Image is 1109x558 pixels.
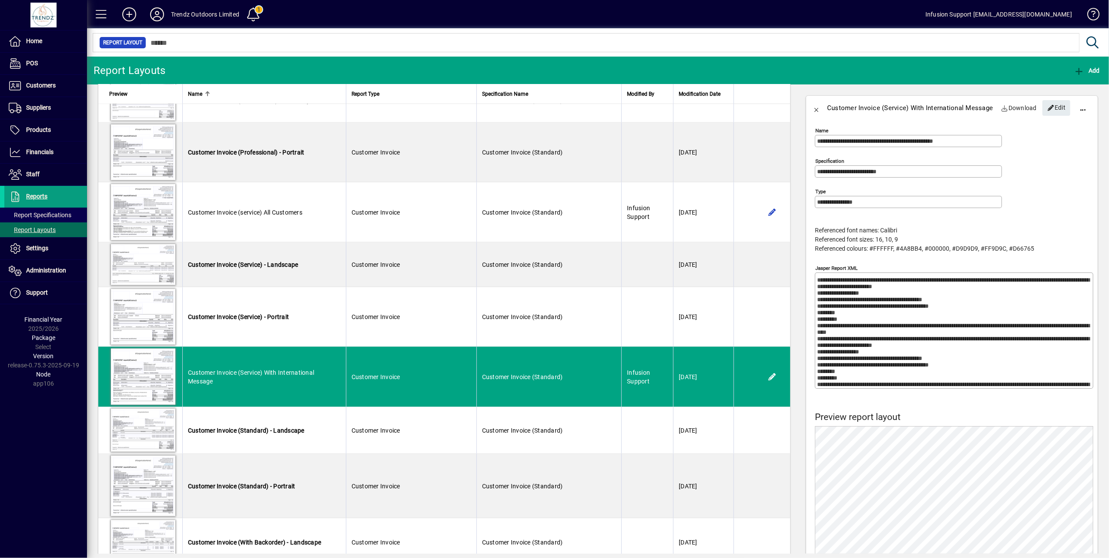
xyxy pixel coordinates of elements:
[352,483,400,490] span: Customer Invoice
[4,30,87,52] a: Home
[4,141,87,163] a: Financials
[188,89,341,99] div: Name
[482,373,563,380] span: Customer Invoice (Standard)
[26,60,38,67] span: POS
[171,7,239,21] div: Trendz Outdoors Limited
[627,369,650,385] span: Infusion Support
[26,267,66,274] span: Administration
[94,64,166,77] div: Report Layouts
[26,37,42,44] span: Home
[482,209,563,216] span: Customer Invoice (Standard)
[815,412,1093,423] h4: Preview report layout
[673,347,734,407] td: [DATE]
[37,371,51,378] span: Node
[9,212,71,218] span: Report Specifications
[109,89,127,99] span: Preview
[1042,100,1070,116] button: Edit
[9,226,56,233] span: Report Layouts
[482,313,563,320] span: Customer Invoice (Standard)
[26,104,51,111] span: Suppliers
[673,242,734,287] td: [DATE]
[26,82,56,89] span: Customers
[673,123,734,182] td: [DATE]
[25,316,63,323] span: Financial Year
[4,75,87,97] a: Customers
[815,158,844,164] mat-label: Specification
[482,261,563,268] span: Customer Invoice (Standard)
[4,222,87,237] a: Report Layouts
[32,334,55,341] span: Package
[34,353,54,360] span: Version
[4,208,87,222] a: Report Specifications
[352,261,400,268] span: Customer Invoice
[188,149,305,156] span: Customer Invoice (Professional) - Portrait
[352,89,379,99] span: Report Type
[815,227,897,234] span: Referenced font names: Calibri
[627,89,654,99] span: Modified By
[188,261,298,268] span: Customer Invoice (Service) - Landscape
[679,89,720,99] span: Modification Date
[765,370,779,384] button: Edit
[998,100,1041,116] a: Download
[352,427,400,434] span: Customer Invoice
[4,164,87,185] a: Staff
[815,188,826,195] mat-label: Type
[4,238,87,259] a: Settings
[103,38,142,47] span: Report Layout
[188,369,314,385] span: Customer Invoice (Service) With International Message
[352,313,400,320] span: Customer Invoice
[188,89,202,99] span: Name
[115,7,143,22] button: Add
[4,119,87,141] a: Products
[1081,2,1098,30] a: Knowledge Base
[482,483,563,490] span: Customer Invoice (Standard)
[26,126,51,133] span: Products
[26,289,48,296] span: Support
[4,260,87,282] a: Administration
[765,205,779,219] button: Edit
[925,7,1072,21] div: Infusion Support [EMAIL_ADDRESS][DOMAIN_NAME]
[482,89,528,99] span: Specification Name
[352,209,400,216] span: Customer Invoice
[815,245,1034,252] span: Referenced colours: #FFFFFF, #4A8BB4, #000000, #D9D9D9, #FF9D9C, #D66765
[673,454,734,518] td: [DATE]
[679,89,728,99] div: Modification Date
[4,282,87,304] a: Support
[1047,101,1066,115] span: Edit
[188,427,305,434] span: Customer Invoice (Standard) - Landscape
[627,205,650,220] span: Infusion Support
[673,182,734,242] td: [DATE]
[815,128,828,134] mat-label: Name
[143,7,171,22] button: Profile
[4,97,87,119] a: Suppliers
[1072,97,1093,118] button: More options
[352,373,400,380] span: Customer Invoice
[352,539,400,546] span: Customer Invoice
[26,148,54,155] span: Financials
[26,193,47,200] span: Reports
[188,209,302,216] span: Customer Invoice (service) All Customers
[4,53,87,74] a: POS
[188,483,295,490] span: Customer Invoice (Standard) - Portrait
[673,407,734,454] td: [DATE]
[482,149,563,156] span: Customer Invoice (Standard)
[482,539,563,546] span: Customer Invoice (Standard)
[26,171,40,178] span: Staff
[1001,101,1037,115] span: Download
[673,287,734,347] td: [DATE]
[482,427,563,434] span: Customer Invoice (Standard)
[352,89,471,99] div: Report Type
[827,101,993,115] div: Customer Invoice (Service) With International Message
[188,313,289,320] span: Customer Invoice (Service) - Portrait
[352,149,400,156] span: Customer Invoice
[815,265,858,271] mat-label: Jasper Report XML
[188,539,321,546] span: Customer Invoice (With Backorder) - Landscape
[1072,63,1102,78] button: Add
[26,245,48,252] span: Settings
[815,236,898,243] span: Referenced font sizes: 16, 10, 9
[806,97,827,118] button: Back
[1074,67,1100,74] span: Add
[482,89,616,99] div: Specification Name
